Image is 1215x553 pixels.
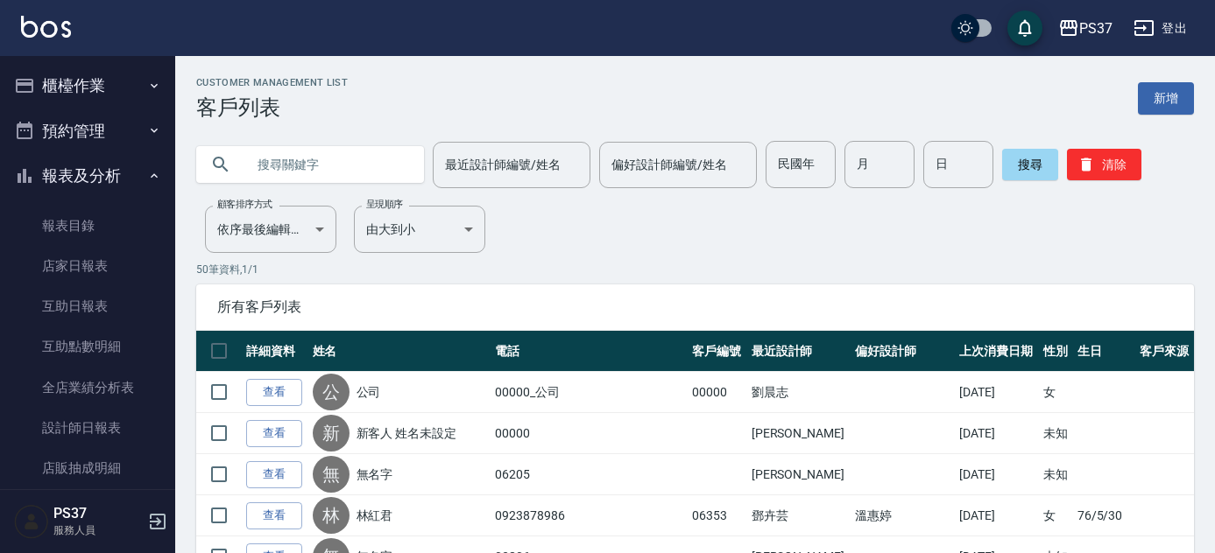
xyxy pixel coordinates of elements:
[955,454,1039,495] td: [DATE]
[196,95,348,120] h3: 客戶列表
[491,495,688,536] td: 0923878986
[217,298,1173,316] span: 所有客戶列表
[1073,495,1135,536] td: 76/5/30
[14,504,49,539] img: Person
[1073,331,1135,372] th: 生日
[196,262,1194,277] p: 50 筆資料, 1 / 1
[357,424,457,442] a: 新客人 姓名未設定
[688,331,746,372] th: 客戶編號
[7,246,168,286] a: 店家日報表
[246,379,302,406] a: 查看
[313,497,350,534] div: 林
[955,413,1039,454] td: [DATE]
[246,420,302,447] a: 查看
[313,456,350,493] div: 無
[491,372,688,413] td: 00000_公司
[7,286,168,326] a: 互助日報表
[1079,17,1113,39] div: PS37
[1127,12,1194,45] button: 登出
[747,372,851,413] td: 劉晨志
[955,372,1039,413] td: [DATE]
[851,495,955,536] td: 溫惠婷
[747,331,851,372] th: 最近設計師
[366,198,403,211] label: 呈現順序
[7,108,168,154] button: 預約管理
[1039,495,1073,536] td: 女
[21,16,71,38] img: Logo
[851,331,955,372] th: 偏好設計師
[7,408,168,448] a: 設計師日報表
[1051,10,1120,46] button: PS37
[246,461,302,488] a: 查看
[955,495,1039,536] td: [DATE]
[491,331,688,372] th: 電話
[1039,372,1073,413] td: 女
[7,153,168,199] button: 報表及分析
[308,331,491,372] th: 姓名
[1039,454,1073,495] td: 未知
[491,413,688,454] td: 00000
[1002,149,1058,180] button: 搜尋
[196,77,348,88] h2: Customer Management List
[7,488,168,528] a: 費用分析表
[1039,331,1073,372] th: 性別
[1067,149,1141,180] button: 清除
[955,331,1039,372] th: 上次消費日期
[7,206,168,246] a: 報表目錄
[53,505,143,522] h5: PS37
[7,448,168,488] a: 店販抽成明細
[688,372,746,413] td: 00000
[688,495,746,536] td: 06353
[357,465,393,483] a: 無名字
[1135,331,1194,372] th: 客戶來源
[357,383,381,401] a: 公司
[205,206,336,253] div: 依序最後編輯時間
[53,522,143,538] p: 服務人員
[747,454,851,495] td: [PERSON_NAME]
[1039,413,1073,454] td: 未知
[1138,82,1194,115] a: 新增
[747,413,851,454] td: [PERSON_NAME]
[1007,10,1042,45] button: save
[313,374,350,410] div: 公
[7,326,168,367] a: 互助點數明細
[242,331,308,372] th: 詳細資料
[246,502,302,529] a: 查看
[491,454,688,495] td: 06205
[313,415,350,451] div: 新
[7,367,168,408] a: 全店業績分析表
[7,63,168,108] button: 櫃檯作業
[747,495,851,536] td: 鄧卉芸
[354,206,485,253] div: 由大到小
[357,507,393,524] a: 林紅君
[245,141,410,188] input: 搜尋關鍵字
[217,198,272,211] label: 顧客排序方式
